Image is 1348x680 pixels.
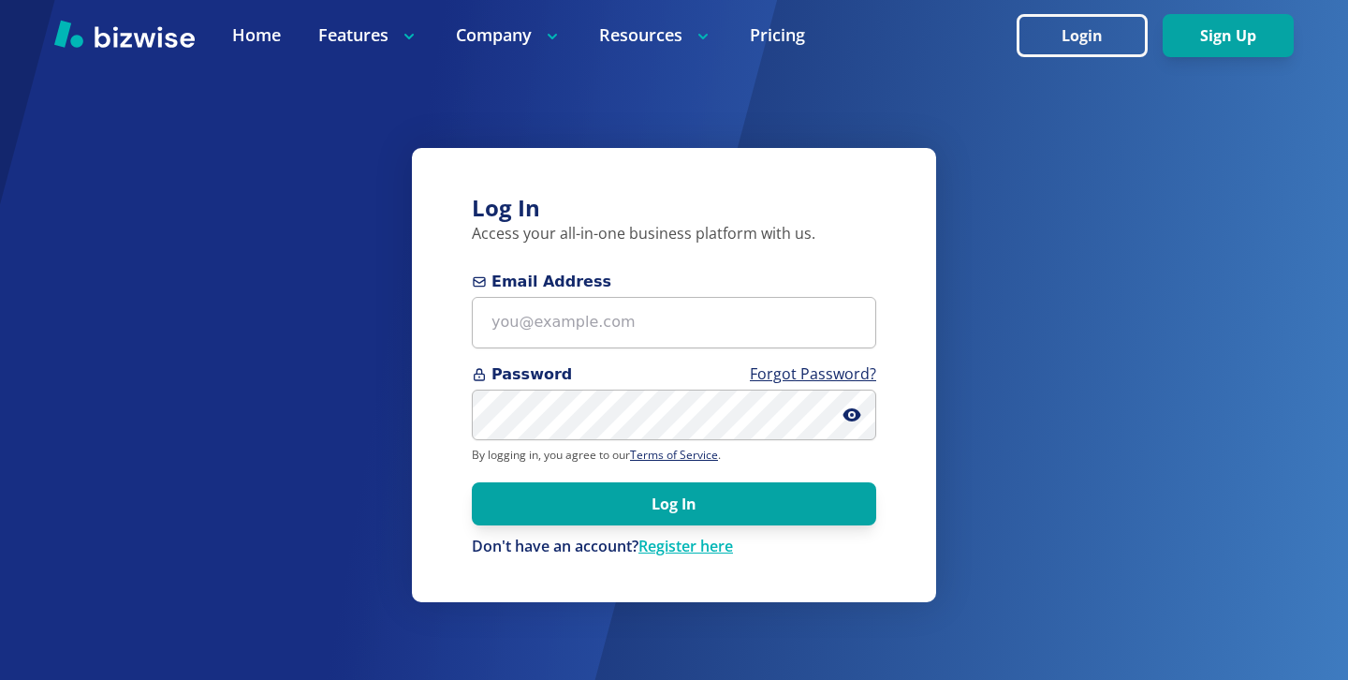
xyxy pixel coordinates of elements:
button: Sign Up [1163,14,1294,57]
span: Email Address [472,271,876,293]
span: Password [472,363,876,386]
button: Login [1017,14,1148,57]
a: Sign Up [1163,27,1294,45]
p: By logging in, you agree to our . [472,448,876,463]
a: Terms of Service [630,447,718,463]
button: Log In [472,482,876,525]
a: Login [1017,27,1163,45]
h3: Log In [472,193,876,224]
p: Features [318,23,418,47]
a: Register here [638,536,733,556]
p: Resources [599,23,712,47]
p: Don't have an account? [472,537,876,557]
div: Don't have an account?Register here [472,537,876,557]
p: Company [456,23,562,47]
p: Access your all-in-one business platform with us. [472,224,876,244]
input: you@example.com [472,297,876,348]
img: Bizwise Logo [54,20,195,48]
a: Home [232,23,281,47]
a: Pricing [750,23,805,47]
a: Forgot Password? [750,363,876,384]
